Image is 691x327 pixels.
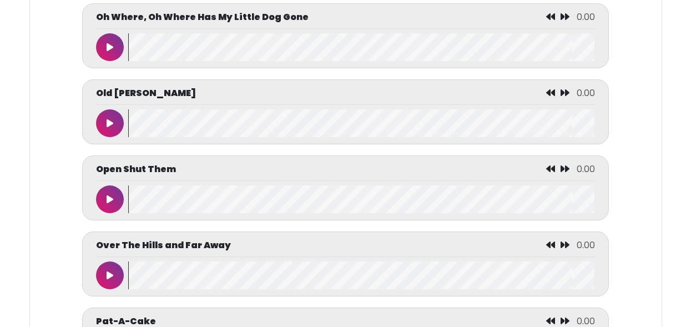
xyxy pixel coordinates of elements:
[96,87,196,100] p: Old [PERSON_NAME]
[96,163,176,176] p: Open Shut Them
[577,11,595,23] span: 0.00
[577,87,595,99] span: 0.00
[577,239,595,251] span: 0.00
[96,239,231,252] p: Over The Hills and Far Away
[577,163,595,175] span: 0.00
[96,11,309,24] p: Oh Where, Oh Where Has My Little Dog Gone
